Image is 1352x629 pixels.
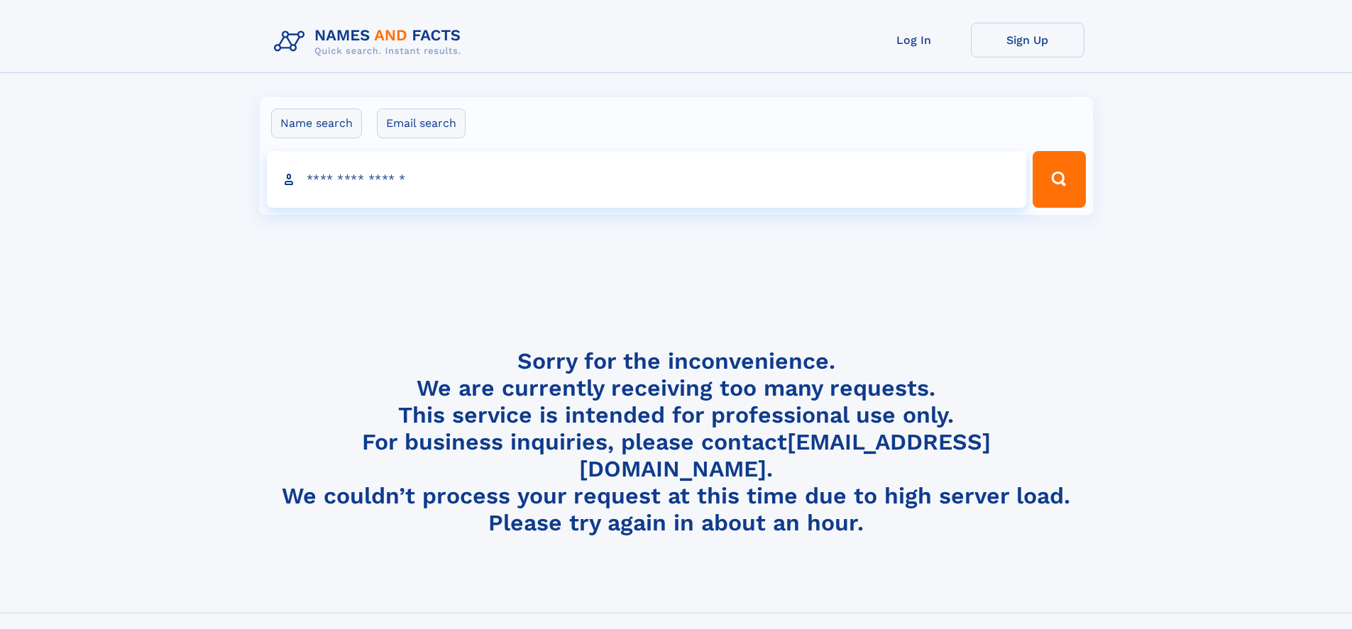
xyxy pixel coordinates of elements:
[377,108,466,138] label: Email search
[579,428,991,482] a: [EMAIL_ADDRESS][DOMAIN_NAME]
[857,23,971,57] a: Log In
[268,23,473,61] img: Logo Names and Facts
[267,151,1027,208] input: search input
[971,23,1084,57] a: Sign Up
[271,108,362,138] label: Name search
[268,347,1084,537] h4: Sorry for the inconvenience. We are currently receiving too many requests. This service is intend...
[1033,151,1085,208] button: Search Button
